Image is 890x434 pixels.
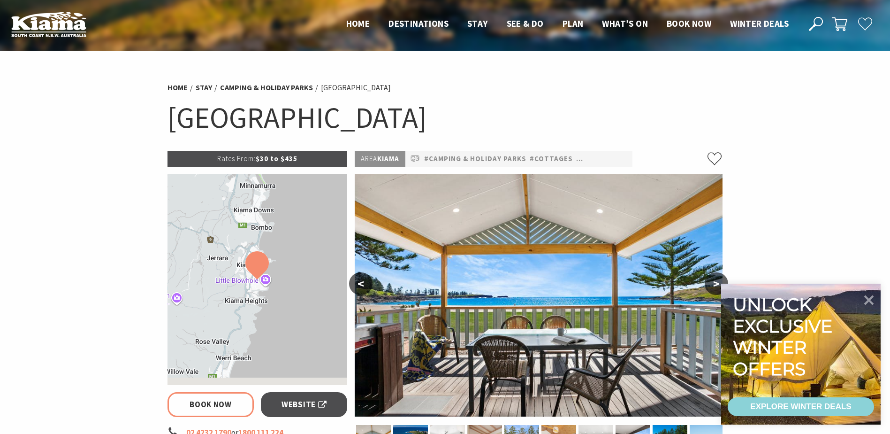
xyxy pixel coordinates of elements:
[220,83,313,93] a: Camping & Holiday Parks
[337,16,798,32] nav: Main Menu
[321,82,391,94] li: [GEOGRAPHIC_DATA]
[730,18,789,29] span: Winter Deals
[217,154,256,163] span: Rates From:
[728,397,874,416] a: EXPLORE WINTER DEALS
[602,18,648,29] span: What’s On
[196,83,212,93] a: Stay
[346,18,370,29] span: Home
[167,99,723,137] h1: [GEOGRAPHIC_DATA]
[733,294,837,380] div: Unlock exclusive winter offers
[750,397,851,416] div: EXPLORE WINTER DEALS
[361,154,377,163] span: Area
[281,398,327,411] span: Website
[167,83,188,93] a: Home
[349,272,373,295] button: <
[355,151,405,167] p: Kiama
[576,153,631,165] a: #Pet Friendly
[261,392,348,417] a: Website
[355,174,723,417] img: Kendalls on the Beach Holiday Park
[424,153,526,165] a: #Camping & Holiday Parks
[667,18,711,29] span: Book now
[167,151,348,167] p: $30 to $435
[530,153,573,165] a: #Cottages
[167,392,254,417] a: Book Now
[705,272,728,295] button: >
[563,18,584,29] span: Plan
[11,11,86,37] img: Kiama Logo
[507,18,544,29] span: See & Do
[467,18,488,29] span: Stay
[388,18,449,29] span: Destinations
